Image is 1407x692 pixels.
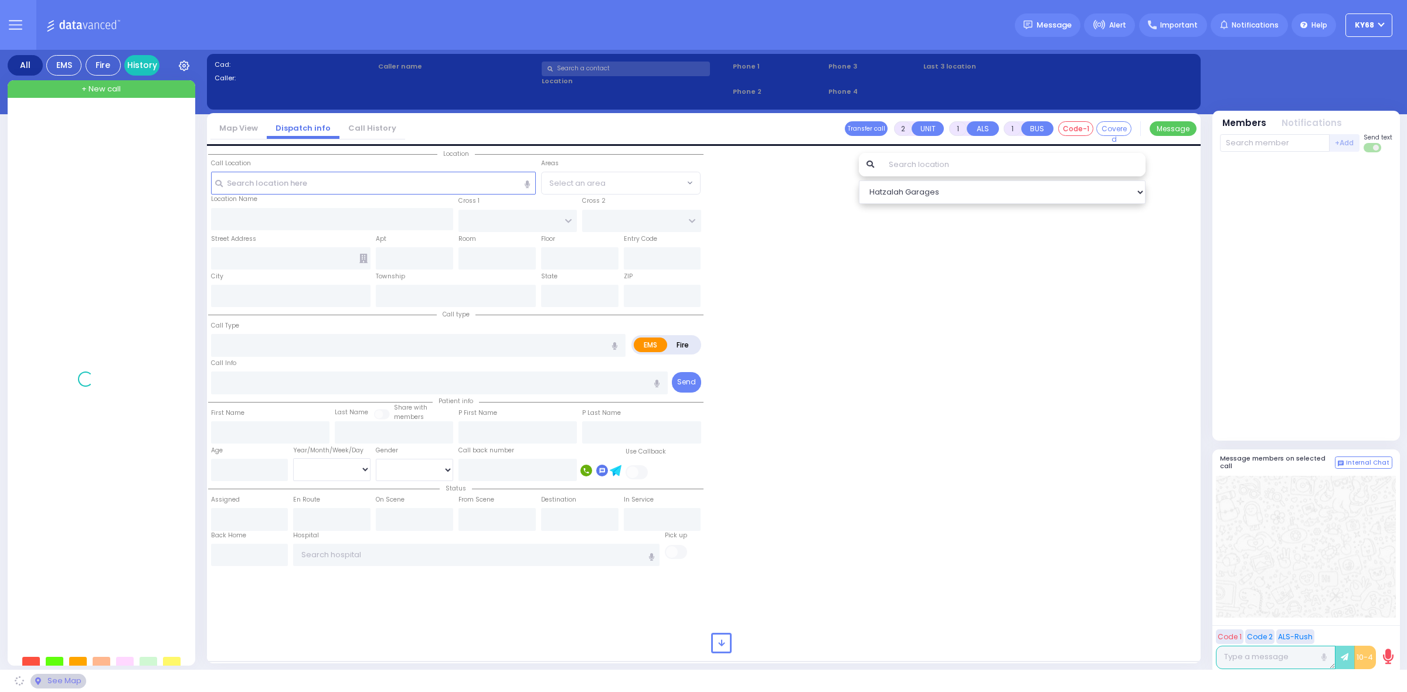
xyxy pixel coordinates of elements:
[293,531,319,540] label: Hospital
[665,531,687,540] label: Pick up
[376,446,398,455] label: Gender
[1024,21,1032,29] img: message.svg
[1346,459,1389,467] span: Internal Chat
[845,121,888,136] button: Transfer call
[211,159,251,168] label: Call Location
[211,234,256,244] label: Street Address
[733,62,824,71] span: Phone 1
[211,321,239,330] label: Call Type
[376,272,405,281] label: Township
[624,272,633,281] label: ZIP
[667,338,699,352] label: Fire
[458,234,476,244] label: Room
[1232,20,1279,30] span: Notifications
[828,87,920,97] span: Phone 4
[458,446,514,455] label: Call back number
[624,495,654,504] label: In Service
[1109,20,1126,30] span: Alert
[458,495,494,504] label: From Scene
[211,272,223,281] label: City
[967,121,999,136] button: ALS
[211,495,240,504] label: Assigned
[8,55,43,76] div: All
[1220,134,1330,152] input: Search member
[433,397,479,405] span: Patient info
[1276,629,1314,644] button: ALS-Rush
[437,310,475,319] span: Call type
[293,495,320,504] label: En Route
[211,446,223,455] label: Age
[582,196,606,206] label: Cross 2
[211,359,236,368] label: Call Info
[1364,142,1382,154] label: Turn off text
[923,62,1058,71] label: Last 3 location
[542,76,729,86] label: Location
[1355,20,1374,30] span: ky68
[81,83,121,95] span: + New call
[215,60,375,70] label: Cad:
[626,447,666,456] label: Use Callback
[1311,20,1327,30] span: Help
[672,372,701,393] button: Send
[634,338,668,352] label: EMS
[335,408,368,417] label: Last Name
[541,272,558,281] label: State
[211,172,536,194] input: Search location here
[215,73,375,83] label: Caller:
[211,195,257,204] label: Location Name
[394,403,427,412] small: Share with
[440,484,472,493] span: Status
[541,495,576,504] label: Destination
[211,408,244,418] label: First Name
[582,408,621,418] label: P Last Name
[1220,455,1335,470] h5: Message members on selected call
[1021,121,1053,136] button: BUS
[437,149,475,158] span: Location
[293,544,660,566] input: Search hospital
[210,122,267,134] a: Map View
[124,55,159,76] a: History
[541,159,559,168] label: Areas
[1036,19,1072,31] span: Message
[376,495,405,504] label: On Scene
[359,254,368,263] span: Other building occupants
[267,122,339,134] a: Dispatch info
[458,408,497,418] label: P First Name
[376,234,386,244] label: Apt
[1160,20,1198,30] span: Important
[378,62,538,71] label: Caller name
[1058,121,1093,136] button: Code-1
[1335,456,1392,469] button: Internal Chat
[46,18,124,32] img: Logo
[293,446,371,455] div: Year/Month/Week/Day
[624,234,657,244] label: Entry Code
[1364,133,1392,142] span: Send text
[394,413,424,421] span: members
[1338,461,1344,466] img: comment-alt.png
[1216,629,1243,644] button: Code 1
[1222,117,1266,130] button: Members
[733,87,824,97] span: Phone 2
[541,234,555,244] label: Floor
[1345,13,1392,37] button: ky68
[46,55,81,76] div: EMS
[339,122,405,134] a: Call History
[86,55,121,76] div: Fire
[881,153,1146,176] input: Search location
[211,531,246,540] label: Back Home
[549,178,606,189] span: Select an area
[1282,117,1342,130] button: Notifications
[828,62,920,71] span: Phone 3
[30,674,86,688] div: See map
[1150,121,1197,136] button: Message
[1096,121,1131,136] button: Covered
[1245,629,1275,644] button: Code 2
[542,62,710,76] input: Search a contact
[458,196,480,206] label: Cross 1
[912,121,944,136] button: UNIT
